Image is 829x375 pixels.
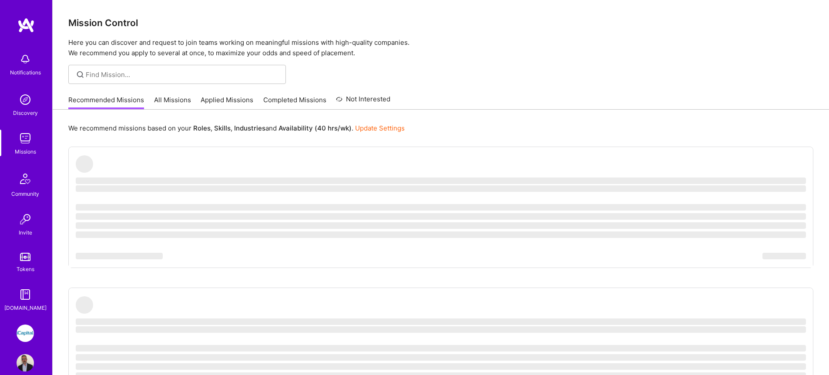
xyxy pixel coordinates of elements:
[68,124,405,133] p: We recommend missions based on your , , and .
[336,94,390,110] a: Not Interested
[4,303,47,312] div: [DOMAIN_NAME]
[75,70,85,80] i: icon SearchGrey
[263,95,326,110] a: Completed Missions
[17,50,34,68] img: bell
[214,124,231,132] b: Skills
[11,189,39,198] div: Community
[17,17,35,33] img: logo
[17,286,34,303] img: guide book
[234,124,265,132] b: Industries
[279,124,352,132] b: Availability (40 hrs/wk)
[17,325,34,342] img: iCapital: Building an Alternative Investment Marketplace
[68,17,813,28] h3: Mission Control
[20,253,30,261] img: tokens
[17,354,34,372] img: User Avatar
[13,108,38,117] div: Discovery
[355,124,405,132] a: Update Settings
[154,95,191,110] a: All Missions
[17,211,34,228] img: Invite
[17,265,34,274] div: Tokens
[19,228,32,237] div: Invite
[17,91,34,108] img: discovery
[86,70,279,79] input: Find Mission...
[15,147,36,156] div: Missions
[10,68,41,77] div: Notifications
[68,95,144,110] a: Recommended Missions
[193,124,211,132] b: Roles
[68,37,813,58] p: Here you can discover and request to join teams working on meaningful missions with high-quality ...
[14,354,36,372] a: User Avatar
[14,325,36,342] a: iCapital: Building an Alternative Investment Marketplace
[17,130,34,147] img: teamwork
[201,95,253,110] a: Applied Missions
[15,168,36,189] img: Community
